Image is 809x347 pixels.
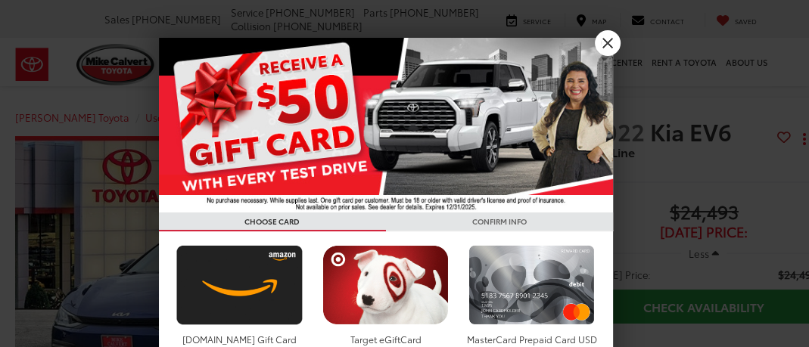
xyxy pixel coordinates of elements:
[465,333,599,345] div: MasterCard Prepaid Card USD
[173,245,306,325] img: amazoncard.png
[465,245,599,325] img: mastercard.png
[319,333,453,345] div: Target eGiftCard
[159,212,386,231] h3: CHOOSE CARD
[386,212,613,231] h3: CONFIRM INFO
[319,245,453,325] img: targetcard.png
[159,38,613,212] img: 55838_top_625864.jpg
[173,333,306,345] div: [DOMAIN_NAME] Gift Card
